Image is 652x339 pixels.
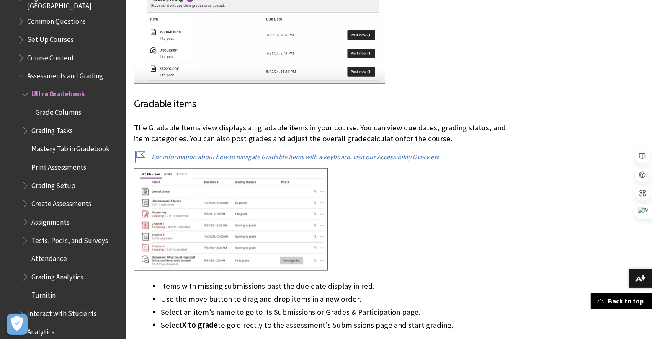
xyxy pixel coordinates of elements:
img: Gradable items view of the gradebook [134,168,328,271]
span: Grading Tasks [31,124,73,135]
span: Print Assessments [31,160,86,172]
span: Set Up Courses [27,33,74,44]
span: Grading Analytics [31,270,83,282]
span: Tests, Pools, and Surveys [31,234,108,245]
span: Turnitin [31,289,56,300]
span: Analytics [27,325,54,336]
span: Assessments and Grading [27,69,103,80]
span: Common Questions [27,14,86,26]
span: Assignments [31,215,70,227]
li: Select an item’s name to go to its Submissions or Grades & Participation page. [161,306,520,318]
span: calculation [367,134,403,143]
span: Interact with Students [27,307,97,318]
span: Course Content [27,51,74,62]
li: Items with missing submissions past the due date display in red. [161,280,520,292]
span: Mastery Tab in Gradebook [31,142,110,154]
span: Grading Setup [31,179,75,190]
span: Ultra Gradebook [31,88,85,99]
span: X to grade [182,320,218,330]
span: Create Assessments [31,197,91,208]
a: Back to top [591,293,652,309]
span: Attendance [31,252,67,263]
p: The Gradable Items view displays all gradable items in your course. You can view due dates, gradi... [134,122,520,144]
span: to go directly to the assessment’s Submissions page and start grading. [218,320,453,330]
a: For information about how to navigate Gradable Items with a keyboard, visit our Accessibility Ove... [152,153,440,161]
span: Grade Columns [36,106,81,117]
li: Use the move button to drag and drop items in a new order. [161,293,520,305]
h3: Gradable items [134,96,520,112]
button: Open Preferences [7,314,28,335]
span: Select [161,320,182,330]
